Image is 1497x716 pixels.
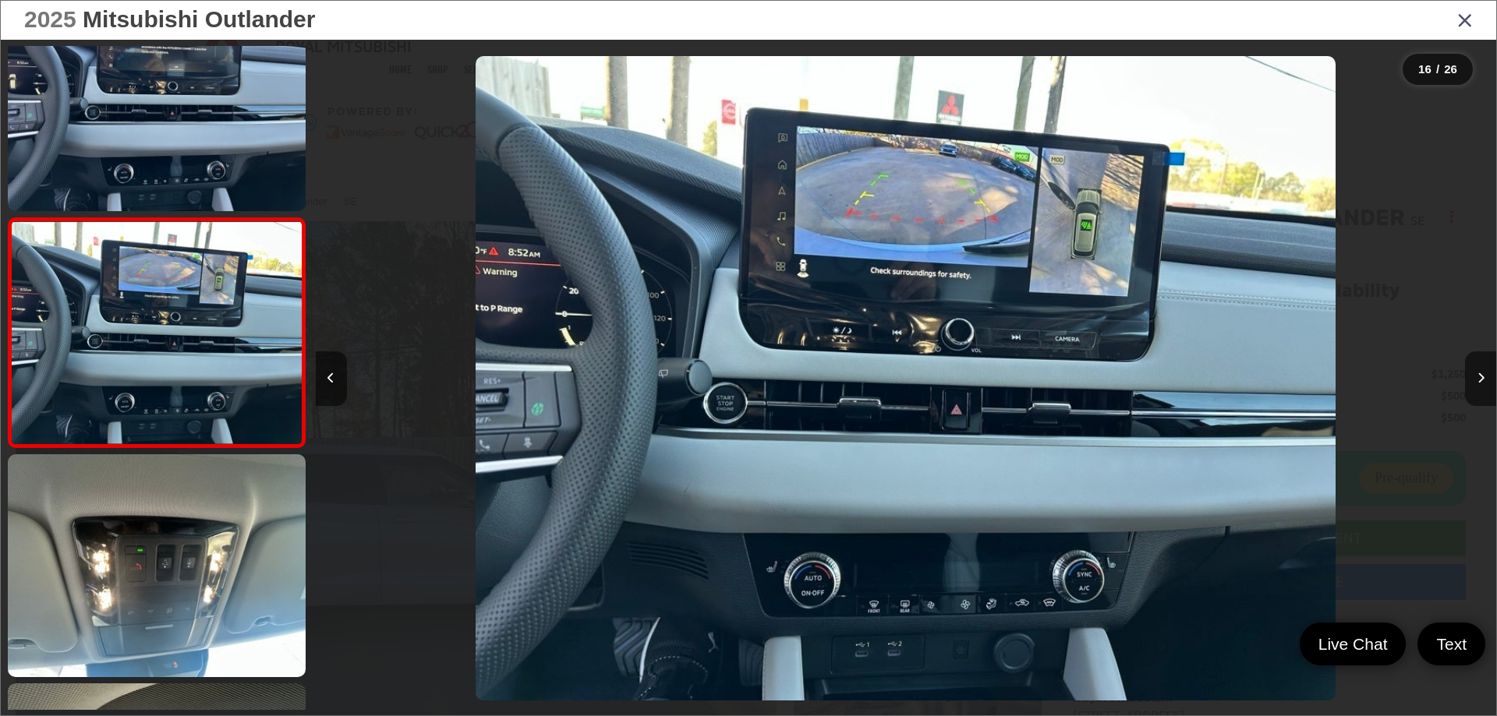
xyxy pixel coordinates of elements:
[24,6,76,32] span: 2025
[5,452,308,679] img: 2025 Mitsubishi Outlander SE
[1417,623,1485,665] a: Text
[316,56,1496,700] div: 2025 Mitsubishi Outlander SE 15
[1444,62,1457,76] span: 26
[476,56,1336,700] img: 2025 Mitsubishi Outlander SE
[1418,62,1432,76] span: 16
[1300,623,1407,665] a: Live Chat
[316,351,347,406] button: Previous image
[83,6,315,32] span: Mitsubishi Outlander
[1428,633,1474,654] span: Text
[9,222,304,443] img: 2025 Mitsubishi Outlander SE
[1435,64,1441,75] span: /
[1465,351,1496,406] button: Next image
[1311,633,1396,654] span: Live Chat
[1457,9,1473,30] i: Close gallery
